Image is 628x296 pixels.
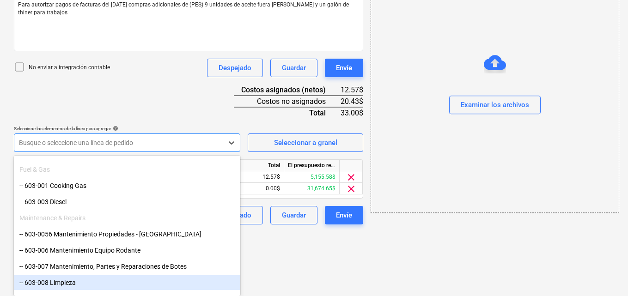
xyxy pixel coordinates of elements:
[284,171,340,183] div: 5,155.58$
[14,275,240,290] div: -- 603-008 Limpieza
[14,243,240,258] div: -- 603-006 Mantenimiento Equipo Rodante
[282,62,306,74] div: Guardar
[14,211,240,225] div: Maintenance & Repairs
[341,85,363,96] div: 12.57$
[284,160,340,171] div: El presupuesto revisado que queda
[341,107,363,118] div: 33.00$
[274,137,337,149] div: Seleccionar a granel
[229,160,284,171] div: Total
[229,171,284,183] div: 12.57$
[219,62,251,74] div: Despejado
[234,85,341,96] div: Costos asignados (netos)
[14,126,240,132] div: Seleccione los elementos de la línea para agregar
[14,178,240,193] div: -- 603-001 Cooking Gas
[14,227,240,242] div: -- 603-0056 Mantenimiento Propiedades - Playa El Sol
[284,183,340,194] div: 31,674.65$
[111,126,118,131] span: help
[14,162,240,177] div: Fuel & Gas
[325,206,363,224] button: Envíe
[234,107,341,118] div: Total
[449,96,541,115] button: Examinar los archivos
[346,172,357,183] span: clear
[14,227,240,242] div: -- 603-0056 Mantenimiento Propiedades - [GEOGRAPHIC_DATA]
[461,99,529,111] div: Examinar los archivos
[282,209,306,221] div: Guardar
[270,59,317,77] button: Guardar
[229,183,284,194] div: 0.00$
[234,96,341,107] div: Costos no asignados
[582,252,628,296] iframe: Chat Widget
[29,64,110,72] p: No enviar a integración contable
[341,96,363,107] div: 20.43$
[18,1,350,16] span: Para autorizar pagos de facturas del [DATE] compras adicionales de (PES) 9 unidades de aceite fue...
[325,59,363,77] button: Envíe
[582,252,628,296] div: Widget de chat
[14,259,240,274] div: -- 603-007 Mantenimiento, Partes y Reparaciones de Botes
[346,183,357,194] span: clear
[270,206,317,224] button: Guardar
[14,194,240,209] div: -- 603-003 Diesel
[336,62,352,74] div: Envíe
[248,133,363,152] button: Seleccionar a granel
[207,59,263,77] button: Despejado
[336,209,352,221] div: Envíe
